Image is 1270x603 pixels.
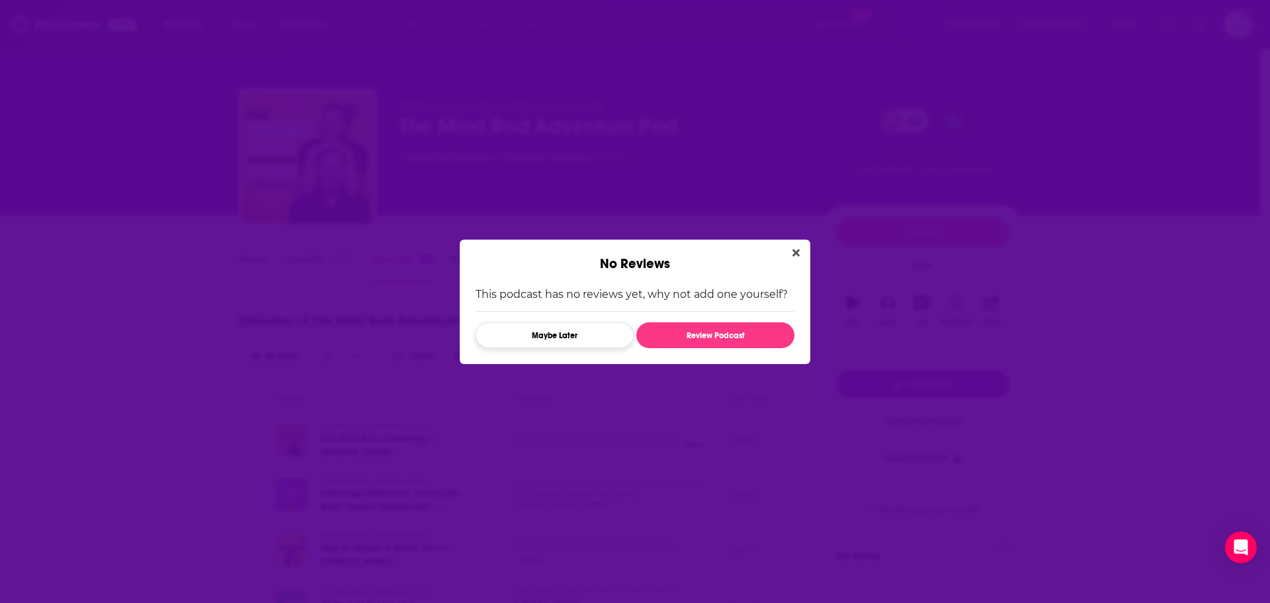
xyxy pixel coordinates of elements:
[460,240,810,272] div: No Reviews
[787,245,805,261] button: Close
[476,288,794,301] p: This podcast has no reviews yet, why not add one yourself?
[636,322,794,348] button: Review Podcast
[1225,532,1257,563] div: Open Intercom Messenger
[476,322,634,348] button: Maybe Later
